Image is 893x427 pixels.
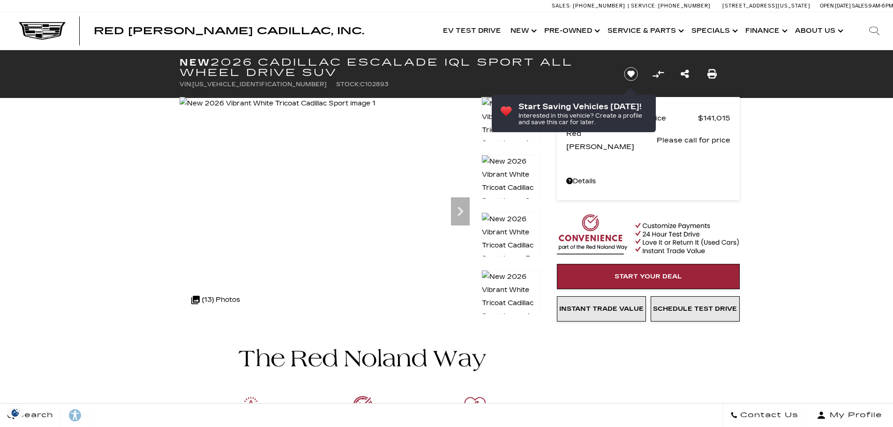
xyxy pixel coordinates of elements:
a: Red [PERSON_NAME] Please call for price [566,127,730,153]
a: Sales: [PHONE_NUMBER] [552,3,628,8]
span: Instant Trade Value [559,305,644,313]
a: Pre-Owned [540,12,603,50]
span: Open [DATE] [820,3,851,9]
img: New 2026 Vibrant White Tricoat Cadillac Sport image 3 [481,212,540,266]
a: Finance [741,12,790,50]
img: New 2026 Vibrant White Tricoat Cadillac Sport image 4 [481,270,540,323]
a: New [506,12,540,50]
img: Cadillac Dark Logo with Cadillac White Text [19,22,66,40]
span: C102893 [360,81,389,88]
a: About Us [790,12,846,50]
img: New 2026 Vibrant White Tricoat Cadillac Sport image 1 [180,97,375,110]
span: [US_VEHICLE_IDENTIFICATION_NUMBER] [192,81,327,88]
a: Service & Parts [603,12,687,50]
strong: New [180,57,210,68]
span: Red [PERSON_NAME] [566,127,657,153]
a: Print this New 2026 Cadillac ESCALADE IQL Sport All Wheel Drive SUV [707,67,717,81]
a: Contact Us [723,404,806,427]
span: Contact Us [738,409,798,422]
span: Start Your Deal [615,273,682,280]
span: Service: [631,3,657,9]
button: Compare Vehicle [651,67,665,81]
button: Save vehicle [621,67,641,82]
span: MSRP - Total Vehicle Price [566,112,698,125]
span: Red [PERSON_NAME] Cadillac, Inc. [94,25,364,37]
a: Start Your Deal [557,264,740,289]
section: Click to Open Cookie Consent Modal [5,408,26,418]
a: Specials [687,12,741,50]
span: VIN: [180,81,192,88]
span: Stock: [336,81,360,88]
h1: 2026 Cadillac ESCALADE IQL Sport All Wheel Drive SUV [180,57,608,78]
span: 9 AM-6 PM [869,3,893,9]
a: Instant Trade Value [557,296,646,322]
a: MSRP - Total Vehicle Price $141,015 [566,112,730,125]
div: (13) Photos [187,289,245,311]
span: [PHONE_NUMBER] [658,3,711,9]
a: Service: [PHONE_NUMBER] [628,3,713,8]
span: $141,015 [698,112,730,125]
button: Open user profile menu [806,404,893,427]
a: Share this New 2026 Cadillac ESCALADE IQL Sport All Wheel Drive SUV [681,67,689,81]
span: Please call for price [657,134,730,147]
span: Schedule Test Drive [653,305,737,313]
a: Schedule Test Drive [651,296,740,322]
span: My Profile [826,409,882,422]
img: Opt-Out Icon [5,408,26,418]
a: [STREET_ADDRESS][US_STATE] [722,3,810,9]
img: New 2026 Vibrant White Tricoat Cadillac Sport image 1 [481,97,540,150]
a: EV Test Drive [438,12,506,50]
img: New 2026 Vibrant White Tricoat Cadillac Sport image 2 [481,155,540,208]
span: [PHONE_NUMBER] [573,3,625,9]
span: Sales: [852,3,869,9]
span: Sales: [552,3,571,9]
a: Details [566,175,730,188]
a: Red [PERSON_NAME] Cadillac, Inc. [94,26,364,36]
span: Search [15,409,53,422]
div: Next [451,197,470,225]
